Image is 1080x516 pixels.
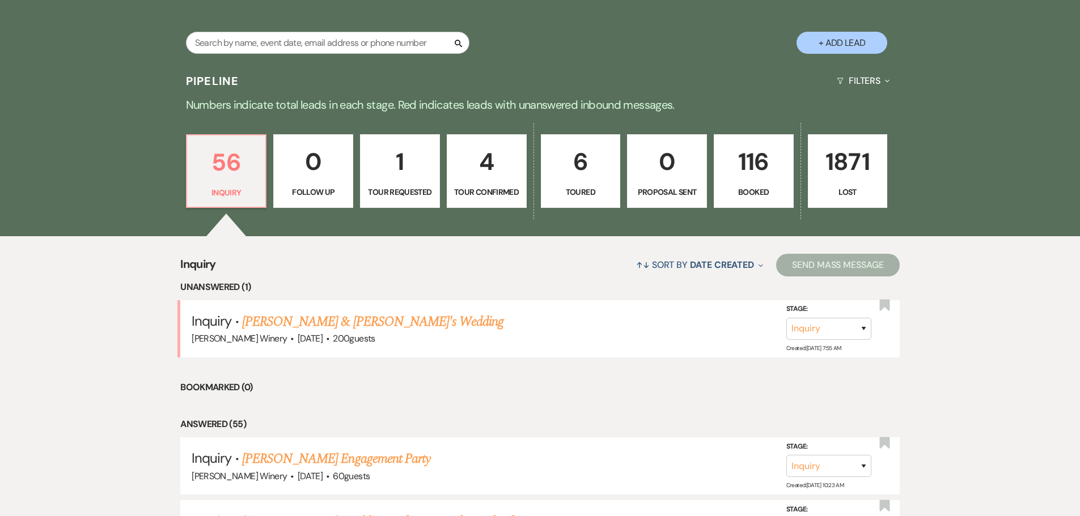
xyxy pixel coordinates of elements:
[242,312,504,332] a: [PERSON_NAME] & [PERSON_NAME]'s Wedding
[333,470,370,482] span: 60 guests
[454,186,519,198] p: Tour Confirmed
[634,186,700,198] p: Proposal Sent
[797,32,887,54] button: + Add Lead
[180,417,900,432] li: Answered (55)
[786,344,841,352] span: Created: [DATE] 7:55 AM
[454,143,519,181] p: 4
[627,134,707,208] a: 0Proposal Sent
[192,470,287,482] span: [PERSON_NAME] Winery
[690,259,754,271] span: Date Created
[808,134,888,208] a: 1871Lost
[832,66,894,96] button: Filters
[714,134,794,208] a: 116Booked
[180,255,216,280] span: Inquiry
[548,186,613,198] p: Toured
[367,186,433,198] p: Tour Requested
[636,259,650,271] span: ↑↓
[132,96,948,114] p: Numbers indicate total leads in each stage. Red indicates leads with unanswered inbound messages.
[192,312,231,330] span: Inquiry
[192,332,287,344] span: [PERSON_NAME] Winery
[367,143,433,181] p: 1
[186,134,267,208] a: 56Inquiry
[786,441,871,453] label: Stage:
[447,134,527,208] a: 4Tour Confirmed
[776,254,900,276] button: Send Mass Message
[281,143,346,181] p: 0
[333,332,375,344] span: 200 guests
[632,250,768,280] button: Sort By Date Created
[194,186,259,199] p: Inquiry
[242,449,430,469] a: [PERSON_NAME] Engagement Party
[548,143,613,181] p: 6
[815,186,880,198] p: Lost
[180,380,900,395] li: Bookmarked (0)
[194,143,259,181] p: 56
[721,186,786,198] p: Booked
[186,73,239,89] h3: Pipeline
[273,134,353,208] a: 0Follow Up
[298,470,323,482] span: [DATE]
[298,332,323,344] span: [DATE]
[192,449,231,467] span: Inquiry
[541,134,621,208] a: 6Toured
[786,504,871,516] label: Stage:
[815,143,880,181] p: 1871
[721,143,786,181] p: 116
[186,32,469,54] input: Search by name, event date, email address or phone number
[786,303,871,315] label: Stage:
[786,481,844,489] span: Created: [DATE] 10:23 AM
[634,143,700,181] p: 0
[180,280,900,295] li: Unanswered (1)
[281,186,346,198] p: Follow Up
[360,134,440,208] a: 1Tour Requested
